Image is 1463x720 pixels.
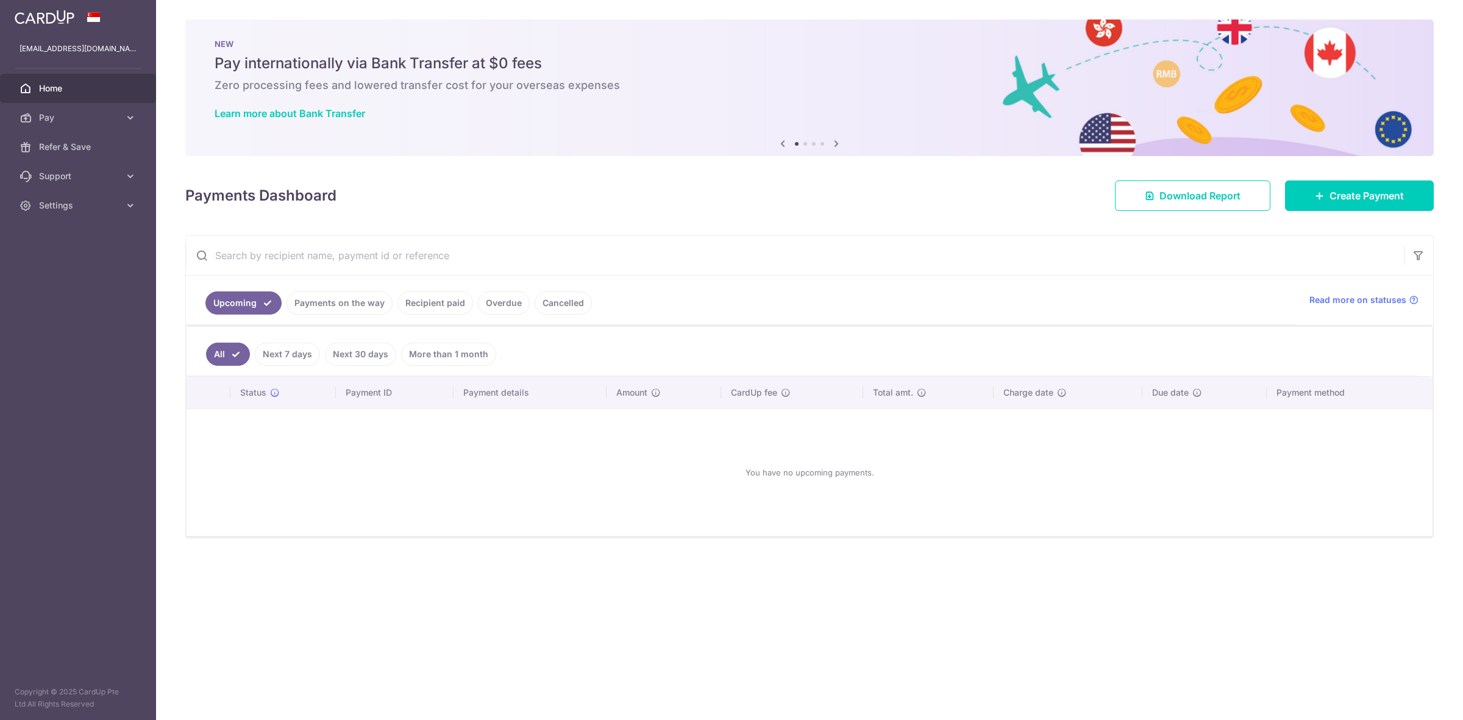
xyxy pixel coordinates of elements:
h5: Pay internationally via Bank Transfer at $0 fees [215,54,1404,73]
span: Pay [39,112,119,124]
a: Create Payment [1285,180,1434,211]
p: [EMAIL_ADDRESS][DOMAIN_NAME] [20,43,137,55]
span: Total amt. [873,387,913,399]
a: Learn more about Bank Transfer [215,107,365,119]
a: Download Report [1115,180,1270,211]
a: All [206,343,250,366]
a: More than 1 month [401,343,496,366]
img: Bank transfer banner [185,20,1434,156]
h6: Zero processing fees and lowered transfer cost for your overseas expenses [215,78,1404,93]
h4: Payments Dashboard [185,185,336,207]
span: Refer & Save [39,141,119,153]
span: Download Report [1159,188,1241,203]
span: Support [39,170,119,182]
span: Read more on statuses [1309,294,1406,306]
a: Next 7 days [255,343,320,366]
a: Next 30 days [325,343,396,366]
span: Status [240,387,266,399]
span: Settings [39,199,119,212]
input: Search by recipient name, payment id or reference [186,236,1404,275]
p: NEW [215,39,1404,49]
span: Create Payment [1330,188,1404,203]
a: Overdue [478,291,530,315]
span: CardUp fee [731,387,777,399]
span: Charge date [1003,387,1053,399]
span: Amount [616,387,647,399]
a: Upcoming [205,291,282,315]
th: Payment details [454,377,607,408]
a: Recipient paid [397,291,473,315]
span: Due date [1152,387,1189,399]
a: Cancelled [535,291,592,315]
span: Home [39,82,119,94]
a: Payments on the way [287,291,393,315]
div: You have no upcoming payments. [201,419,1418,526]
a: Read more on statuses [1309,294,1419,306]
img: CardUp [15,10,74,24]
th: Payment method [1267,377,1433,408]
th: Payment ID [336,377,454,408]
